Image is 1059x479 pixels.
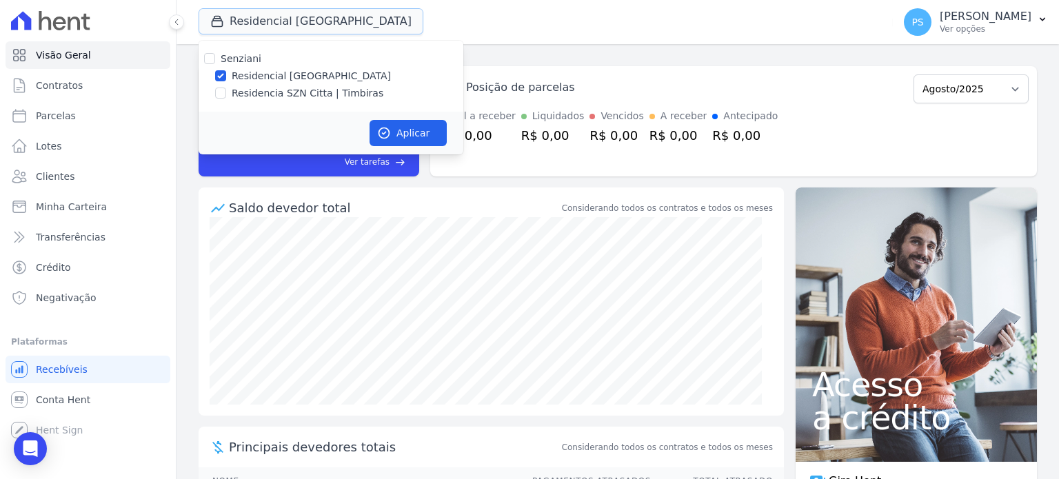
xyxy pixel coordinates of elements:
span: Visão Geral [36,48,91,62]
span: Principais devedores totais [229,438,559,456]
span: Lotes [36,139,62,153]
span: Parcelas [36,109,76,123]
label: Residencial [GEOGRAPHIC_DATA] [232,69,391,83]
span: Minha Carteira [36,200,107,214]
button: Residencial [GEOGRAPHIC_DATA] [199,8,423,34]
span: Ver tarefas [345,156,390,168]
div: R$ 0,00 [521,126,585,145]
div: R$ 0,00 [589,126,643,145]
button: PS [PERSON_NAME] Ver opções [893,3,1059,41]
span: Recebíveis [36,363,88,376]
button: Aplicar [370,120,447,146]
div: Posição de parcelas [466,79,575,96]
span: Contratos [36,79,83,92]
div: Open Intercom Messenger [14,432,47,465]
a: Conta Hent [6,386,170,414]
label: Residencia SZN Citta | Timbiras [232,86,383,101]
span: PS [911,17,923,27]
div: R$ 0,00 [649,126,707,145]
a: Lotes [6,132,170,160]
div: Liquidados [532,109,585,123]
a: Parcelas [6,102,170,130]
div: Total a receber [444,109,516,123]
p: [PERSON_NAME] [940,10,1031,23]
div: Considerando todos os contratos e todos os meses [562,202,773,214]
a: Transferências [6,223,170,251]
span: east [395,157,405,167]
a: Crédito [6,254,170,281]
div: R$ 0,00 [712,126,778,145]
div: Vencidos [601,109,643,123]
label: Senziani [221,53,261,64]
span: Considerando todos os contratos e todos os meses [562,441,773,453]
a: Visão Geral [6,41,170,69]
div: R$ 0,00 [444,126,516,145]
span: a crédito [812,401,1020,434]
span: Negativação [36,291,97,305]
span: Crédito [36,261,71,274]
span: Clientes [36,170,74,183]
a: Contratos [6,72,170,99]
a: Negativação [6,284,170,312]
div: Antecipado [723,109,778,123]
div: A receber [660,109,707,123]
span: Conta Hent [36,393,90,407]
div: Saldo devedor total [229,198,559,217]
span: Transferências [36,230,105,244]
a: Minha Carteira [6,193,170,221]
p: Ver opções [940,23,1031,34]
a: Ver tarefas east [281,156,405,168]
a: Recebíveis [6,356,170,383]
div: Plataformas [11,334,165,350]
span: Acesso [812,368,1020,401]
a: Clientes [6,163,170,190]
